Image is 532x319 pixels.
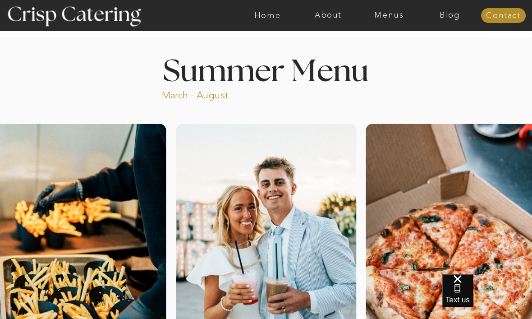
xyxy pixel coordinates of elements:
a: Contact [481,12,526,21]
a: About [298,11,359,20]
h1: Summer Menu [143,56,390,83]
a: Blog [419,11,480,20]
a: Menus [359,11,420,20]
p: March - August [162,89,284,99]
a: Home [237,11,298,20]
iframe: podium webchat widget bubble [442,274,532,319]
